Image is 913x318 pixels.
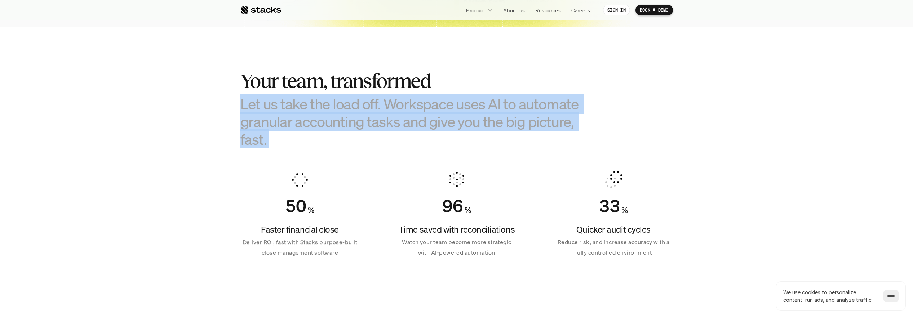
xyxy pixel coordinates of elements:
h4: Quicker audit cycles [554,224,673,236]
p: About us [503,6,525,14]
p: BOOK A DEMO [640,8,669,13]
div: Counter ends at 33 [599,196,620,216]
p: Resources [535,6,561,14]
h4: % [465,204,471,216]
p: We use cookies to personalize content, run ads, and analyze traffic. [783,288,876,304]
h4: Faster financial close [240,224,359,236]
p: Careers [571,6,590,14]
h4: % [621,204,628,216]
p: Watch your team become more strategic with AI-powered automation [397,237,516,258]
div: Counter ends at 96 [442,196,463,216]
p: SIGN IN [607,8,626,13]
a: SIGN IN [603,5,630,15]
h3: Let us take the load off. Workspace uses AI to automate granular accounting tasks and give you th... [240,95,601,148]
p: Deliver ROI, fast with Stacks purpose-built close management software [240,237,359,258]
div: Counter ends at 50 [285,196,306,216]
p: Product [466,6,485,14]
a: Resources [531,4,565,17]
h4: % [308,204,314,216]
h4: Time saved with reconciliations [397,224,516,236]
h2: Your team, transformed [240,70,601,92]
a: Careers [567,4,594,17]
a: BOOK A DEMO [635,5,673,15]
a: Privacy Policy [85,167,117,172]
p: Reduce risk, and increase accuracy with a fully controlled environment [554,237,673,258]
a: About us [499,4,529,17]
